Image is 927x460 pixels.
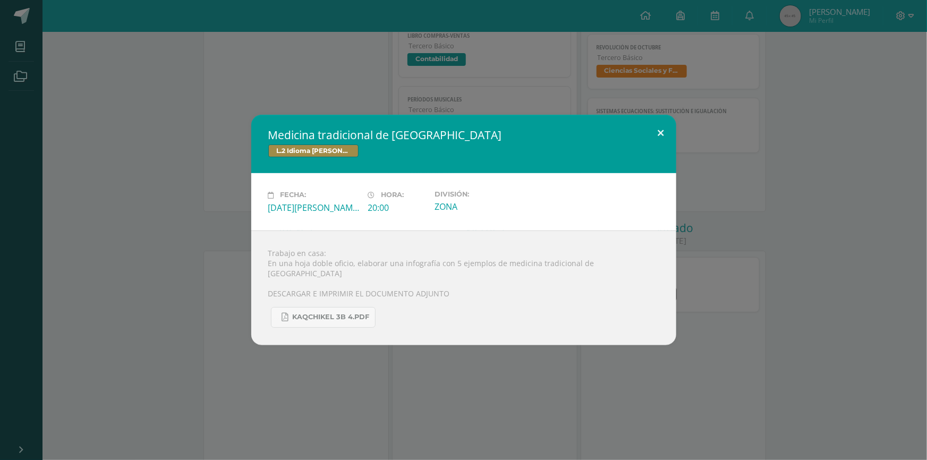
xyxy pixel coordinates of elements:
span: Hora: [381,191,404,199]
span: KAQCHIKEL 3B 4.pdf [293,313,370,321]
h2: Medicina tradicional de [GEOGRAPHIC_DATA] [268,127,659,142]
span: L.2 Idioma [PERSON_NAME] [268,144,359,157]
button: Close (Esc) [646,115,676,151]
div: [DATE][PERSON_NAME] [268,202,360,214]
div: Trabajo en casa: En una hoja doble oficio, elaborar una infografía con 5 ejemplos de medicina tra... [251,231,676,345]
a: KAQCHIKEL 3B 4.pdf [271,307,376,328]
span: Fecha: [280,191,307,199]
div: 20:00 [368,202,426,214]
div: ZONA [435,201,526,212]
label: División: [435,190,526,198]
